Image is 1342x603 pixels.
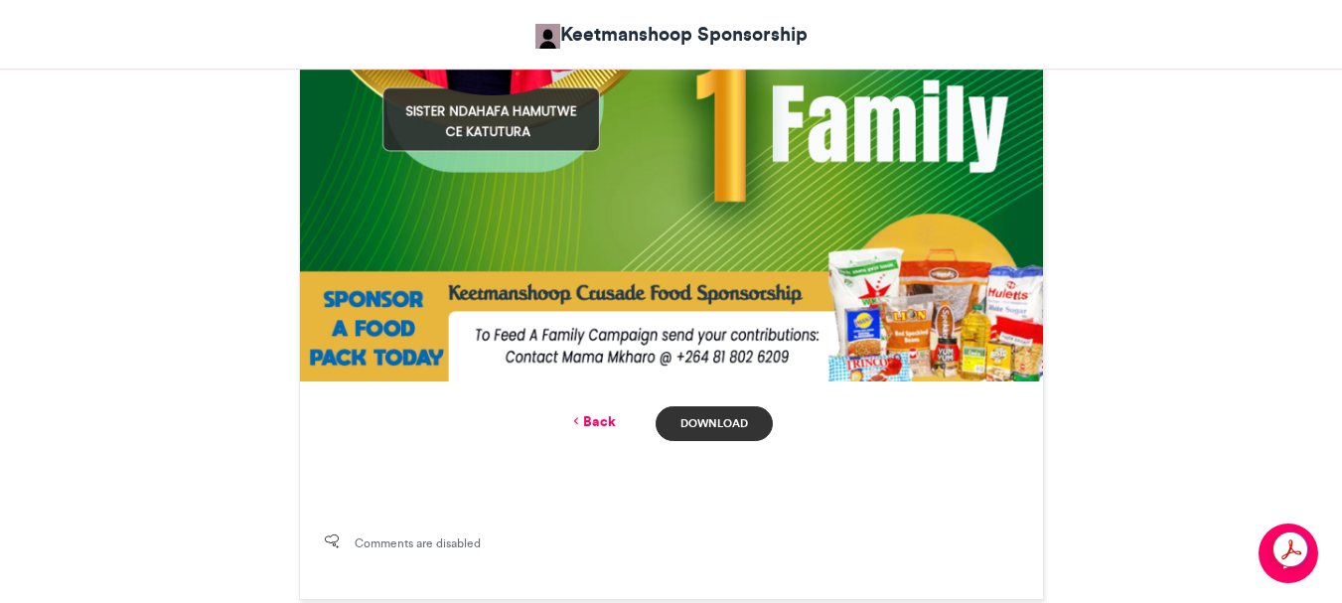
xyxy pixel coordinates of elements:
[1259,524,1322,583] iframe: chat widget
[535,20,808,49] a: Keetmanshoop Sponsorship
[569,411,616,432] a: Back
[535,24,560,49] img: Keetmanshoop Sponsorship
[355,534,481,552] span: Comments are disabled
[656,406,772,441] a: Download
